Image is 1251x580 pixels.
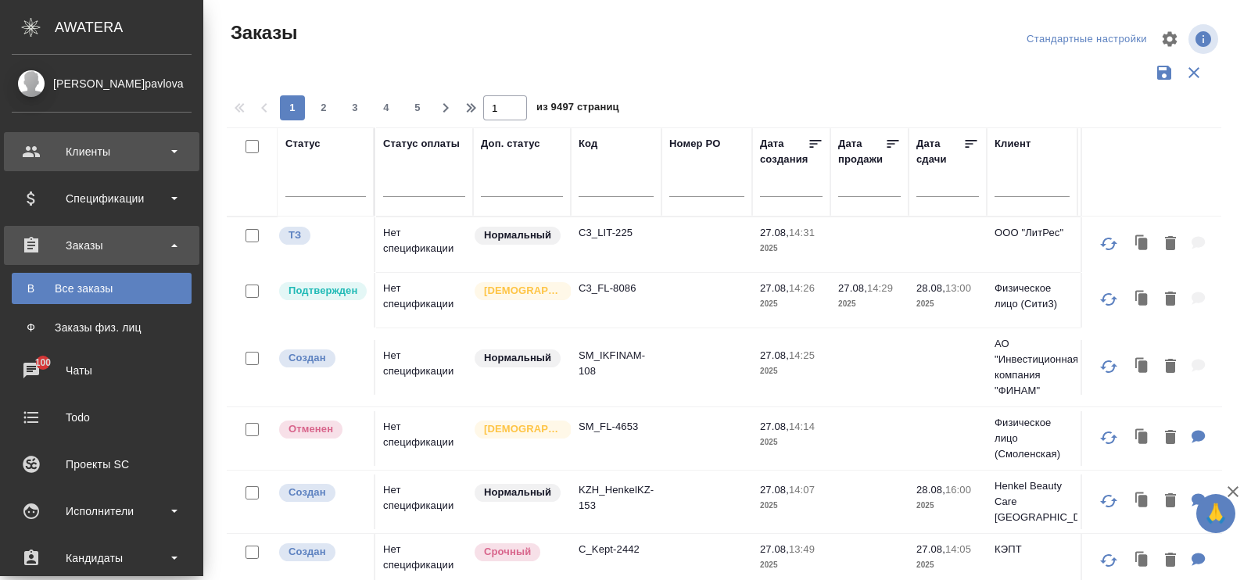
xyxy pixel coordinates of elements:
a: ВВсе заказы [12,273,192,304]
p: АО «Инвестиционный Банк «ФИНАМ» [1163,336,1238,399]
span: 🙏 [1203,497,1229,530]
td: Нет спецификации [375,474,473,529]
p: [DEMOGRAPHIC_DATA] [484,283,562,299]
div: Спецификации [12,187,192,210]
p: Подтвержден [289,283,357,299]
div: Выставляет КМ при отправке заказа на расчет верстке (для тикета) или для уточнения сроков на прои... [278,225,366,246]
td: Нет спецификации [375,217,473,272]
button: Обновить [1090,348,1127,385]
a: 100Чаты [4,351,199,390]
p: Нормальный [484,227,551,243]
p: 14:05 [945,543,971,555]
button: Клонировать [1127,228,1157,260]
span: Настроить таблицу [1151,20,1188,58]
p: KZH_HenkelKZ-153 [579,482,654,514]
div: Выставляется автоматически для первых 3 заказов нового контактного лица. Особое внимание [473,419,563,440]
p: 2025 [838,296,901,312]
button: Удалить [1157,228,1184,260]
button: Обновить [1090,419,1127,456]
div: Все заказы [20,281,184,296]
div: Исполнители [12,499,192,523]
div: Заказы [12,234,192,257]
p: 28.08, [916,484,945,496]
td: Нет спецификации [375,411,473,466]
div: Чаты [12,359,192,382]
div: [PERSON_NAME]pavlova [12,75,192,92]
button: Клонировать [1127,545,1157,577]
div: Статус [285,136,321,152]
div: Дата создания [760,136,808,167]
div: Проекты SC [12,453,192,476]
p: 27.08, [760,421,789,432]
p: 2025 [760,363,823,379]
button: Обновить [1090,482,1127,520]
div: Статус по умолчанию для стандартных заказов [473,348,563,369]
div: Статус оплаты [383,136,460,152]
p: C3_LIT-225 [579,225,654,241]
span: из 9497 страниц [536,98,619,120]
span: 2 [311,100,336,116]
p: КЭПТ [995,542,1070,557]
p: Нормальный [484,350,551,366]
p: 27.08, [760,282,789,294]
div: Код [579,136,597,152]
div: Выставляется автоматически при создании заказа [278,542,366,563]
div: Выставляется автоматически для первых 3 заказов нового контактного лица. Особое внимание [473,281,563,302]
p: ТЗ [289,227,301,243]
div: Выставляется автоматически при создании заказа [278,348,366,369]
p: 14:07 [789,484,815,496]
td: Нет спецификации [375,273,473,328]
div: Выставляет КМ после уточнения всех необходимых деталей и получения согласия клиента на запуск. С ... [278,281,366,302]
div: Статус по умолчанию для стандартных заказов [473,482,563,503]
p: 14:29 [867,282,893,294]
button: Клонировать [1127,485,1157,517]
p: Физическое лицо (Сити3) [995,281,1070,312]
div: AWATERA [55,12,203,43]
button: Удалить [1157,422,1184,454]
a: Todo [4,398,199,437]
p: SM_FL-4653 [579,419,654,435]
p: 14:14 [789,421,815,432]
td: Нет спецификации [375,340,473,395]
p: 2025 [760,296,823,312]
a: Проекты SC [4,445,199,484]
p: Создан [289,544,326,560]
button: Клонировать [1127,351,1157,383]
button: Удалить [1157,485,1184,517]
p: 28.08, [916,282,945,294]
button: 4 [374,95,399,120]
p: 2025 [916,498,979,514]
p: Нормальный [484,485,551,500]
p: ООО "ЛитРес" [995,225,1070,241]
p: 2025 [760,498,823,514]
button: Клонировать [1127,284,1157,316]
p: 14:26 [789,282,815,294]
p: C3_FL-8086 [579,281,654,296]
button: Сохранить фильтры [1149,58,1179,88]
p: 2025 [760,557,823,573]
p: Срочный [484,544,531,560]
p: 27.08, [760,227,789,238]
p: 27.08, [760,543,789,555]
span: 3 [342,100,367,116]
div: Кандидаты [12,546,192,570]
a: ФЗаказы физ. лиц [12,312,192,343]
p: Создан [289,485,326,500]
p: [DEMOGRAPHIC_DATA] [484,421,562,437]
p: C_Kept-2442 [579,542,654,557]
span: 100 [26,355,61,371]
button: 🙏 [1196,494,1235,533]
p: 27.08, [916,543,945,555]
p: 27.08, [838,282,867,294]
button: 5 [405,95,430,120]
div: Выставляется автоматически при создании заказа [278,482,366,503]
div: Выставляет КМ после отмены со стороны клиента. Если уже после запуска – КМ пишет ПМу про отмену, ... [278,419,366,440]
p: 14:25 [789,349,815,361]
p: 2025 [916,296,979,312]
p: 16:00 [945,484,971,496]
p: 2025 [760,435,823,450]
div: split button [1023,27,1151,52]
p: Создан [289,350,326,366]
p: АО "Инвестиционная компания "ФИНАМ" [995,336,1070,399]
p: Henkel Beauty Care [GEOGRAPHIC_DATA] [995,478,1070,525]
